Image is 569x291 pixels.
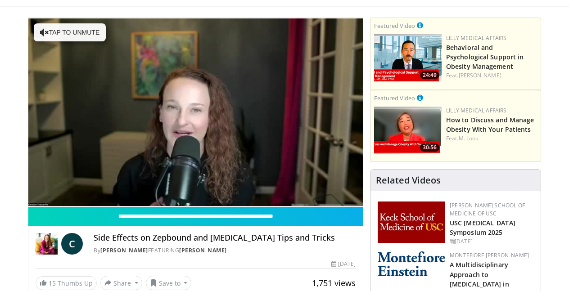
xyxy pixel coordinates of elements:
[446,134,537,143] div: Feat.
[376,175,441,186] h4: Related Videos
[100,246,148,254] a: [PERSON_NAME]
[450,237,533,246] div: [DATE]
[374,34,442,81] img: ba3304f6-7838-4e41-9c0f-2e31ebde6754.png.150x105_q85_crop-smart_upscale.png
[374,22,415,30] small: Featured Video
[450,251,529,259] a: Montefiore [PERSON_NAME]
[100,276,142,290] button: Share
[374,94,415,102] small: Featured Video
[378,201,445,243] img: 7b941f1f-d101-407a-8bfa-07bd47db01ba.png.150x105_q85_autocrop_double_scale_upscale_version-0.2.jpg
[446,107,507,114] a: Lilly Medical Affairs
[28,18,363,207] video-js: Video Player
[34,23,106,41] button: Tap to unmute
[420,143,439,152] span: 30:56
[374,34,442,81] a: 24:49
[420,71,439,79] span: 24:49
[446,34,507,42] a: Lilly Medical Affairs
[446,116,534,134] a: How to Discuss and Manage Obesity With Your Patients
[36,233,58,255] img: Dr. Carolynn Francavilla
[179,246,227,254] a: [PERSON_NAME]
[450,219,515,237] a: USC [MEDICAL_DATA] Symposium 2025
[331,260,356,268] div: [DATE]
[450,201,525,217] a: [PERSON_NAME] School of Medicine of USC
[459,72,501,79] a: [PERSON_NAME]
[146,276,192,290] button: Save to
[378,251,445,276] img: b0142b4c-93a1-4b58-8f91-5265c282693c.png.150x105_q85_autocrop_double_scale_upscale_version-0.2.png
[374,107,442,154] img: c98a6a29-1ea0-4bd5-8cf5-4d1e188984a7.png.150x105_q85_crop-smart_upscale.png
[49,279,56,287] span: 15
[94,233,356,243] h4: Side Effects on Zepbound and [MEDICAL_DATA] Tips and Tricks
[61,233,83,255] a: C
[94,246,356,255] div: By FEATURING
[446,43,524,71] a: Behavioral and Psychological Support in Obesity Management
[36,276,97,290] a: 15 Thumbs Up
[446,72,537,80] div: Feat.
[312,278,356,288] span: 1,751 views
[374,107,442,154] a: 30:56
[459,134,479,142] a: M. Look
